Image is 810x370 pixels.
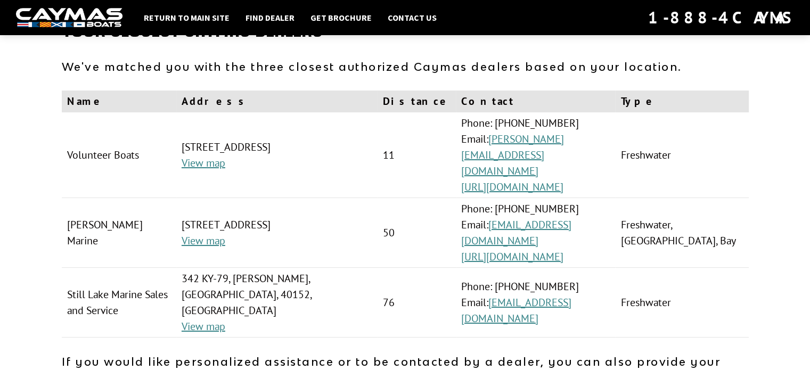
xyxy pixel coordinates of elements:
[461,250,563,264] a: [URL][DOMAIN_NAME]
[456,198,615,268] td: Phone: [PHONE_NUMBER] Email:
[648,6,794,29] div: 1-888-4CAYMAS
[176,268,378,338] td: 342 KY-79, [PERSON_NAME], [GEOGRAPHIC_DATA], 40152, [GEOGRAPHIC_DATA]
[461,218,571,248] a: [EMAIL_ADDRESS][DOMAIN_NAME]
[461,132,564,178] a: [PERSON_NAME][EMAIL_ADDRESS][DOMAIN_NAME]
[461,295,571,325] a: [EMAIL_ADDRESS][DOMAIN_NAME]
[240,11,300,24] a: Find Dealer
[461,180,563,194] a: [URL][DOMAIN_NAME]
[615,268,748,338] td: Freshwater
[305,11,377,24] a: Get Brochure
[176,91,378,112] th: Address
[378,91,456,112] th: Distance
[456,91,615,112] th: Contact
[615,91,748,112] th: Type
[62,59,749,75] p: We've matched you with the three closest authorized Caymas dealers based on your location.
[182,234,225,248] a: View map
[456,268,615,338] td: Phone: [PHONE_NUMBER] Email:
[378,198,456,268] td: 50
[176,198,378,268] td: [STREET_ADDRESS]
[456,112,615,198] td: Phone: [PHONE_NUMBER] Email:
[615,198,748,268] td: Freshwater, [GEOGRAPHIC_DATA], Bay
[62,112,176,198] td: Volunteer Boats
[382,11,442,24] a: Contact Us
[378,268,456,338] td: 76
[62,268,176,338] td: Still Lake Marine Sales and Service
[182,156,225,170] a: View map
[615,112,748,198] td: Freshwater
[62,198,176,268] td: [PERSON_NAME] Marine
[62,91,176,112] th: Name
[176,112,378,198] td: [STREET_ADDRESS]
[378,112,456,198] td: 11
[182,319,225,333] a: View map
[16,8,122,28] img: white-logo-c9c8dbefe5ff5ceceb0f0178aa75bf4bb51f6bca0971e226c86eb53dfe498488.png
[138,11,235,24] a: Return to main site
